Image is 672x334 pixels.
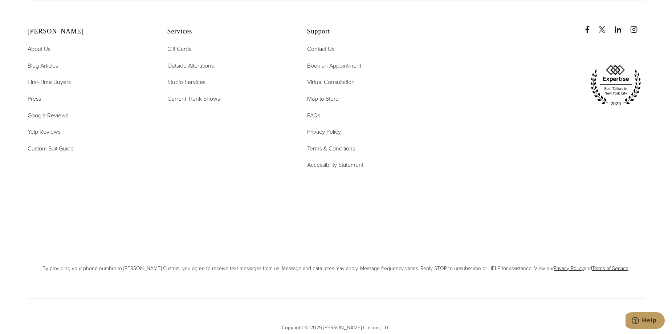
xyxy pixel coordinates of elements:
span: Custom Suit Guide [28,144,74,153]
a: FAQs [307,111,320,120]
span: Studio Services [167,78,205,86]
a: About Us [28,44,50,54]
a: Terms of Service [592,265,628,272]
a: Facebook [584,19,597,33]
img: expertise, best tailors in new york city 2020 [587,62,645,109]
a: Privacy Policy [307,127,341,137]
a: Studio Services [167,77,205,87]
a: Privacy Policy [554,265,584,272]
span: FAQs [307,111,320,120]
span: Privacy Policy [307,128,341,136]
a: Yelp Reviews [28,127,61,137]
span: Accessibility Statement [307,161,363,169]
nav: Alan David Footer Nav [28,44,149,153]
a: Accessibility Statement [307,160,363,170]
a: instagram [630,19,645,33]
span: Terms & Conditions [307,144,355,153]
a: First-Time Buyers [28,77,71,87]
h2: Services [167,28,289,36]
span: First-Time Buyers [28,78,71,86]
span: Copyright © 2025 [PERSON_NAME] Custom, LLC [28,324,645,332]
span: Gift Cards [167,45,191,53]
span: By providing your phone number to [PERSON_NAME] Custom, you agree to receive text messages from u... [28,265,645,273]
span: Google Reviews [28,111,68,120]
h2: [PERSON_NAME] [28,28,149,36]
span: Virtual Consultation [307,78,355,86]
a: Custom Suit Guide [28,144,74,153]
a: Book an Appointment [307,61,361,71]
a: Map to Store [307,94,339,104]
a: Google Reviews [28,111,68,120]
a: Blog Articles [28,61,58,71]
span: About Us [28,45,50,53]
a: Terms & Conditions [307,144,355,153]
a: x/twitter [598,19,613,33]
a: Press [28,94,41,104]
a: Outside Alterations [167,61,214,71]
a: linkedin [614,19,629,33]
a: Virtual Consultation [307,77,355,87]
a: Gift Cards [167,44,191,54]
h2: Support [307,28,429,36]
nav: Support Footer Nav [307,44,429,170]
span: Contact Us [307,45,334,53]
a: Contact Us [307,44,334,54]
iframe: Opens a widget where you can chat to one of our agents [626,312,665,330]
a: Current Trunk Shows [167,94,220,104]
span: Yelp Reviews [28,128,61,136]
nav: Services Footer Nav [167,44,289,103]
